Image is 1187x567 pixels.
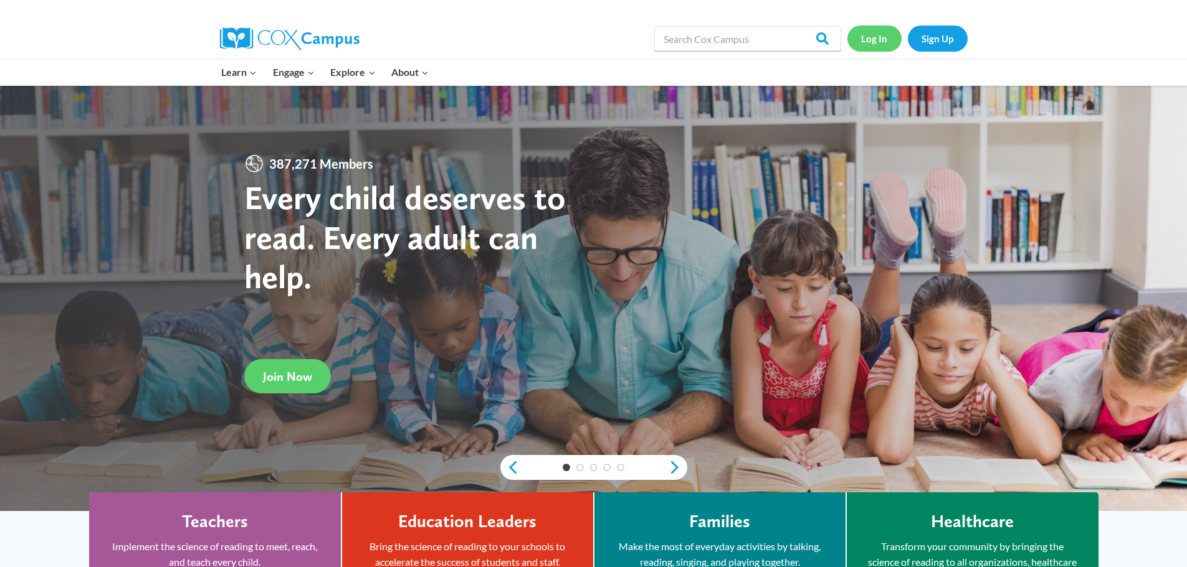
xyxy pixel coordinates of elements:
a: next [669,460,687,475]
a: 5 [617,464,624,471]
a: 2 [576,464,584,471]
h4: Teachers [182,511,248,532]
a: 4 [603,464,611,471]
a: Log In [847,26,902,51]
div: content slider buttons [500,455,687,480]
nav: Primary Navigation [214,59,437,85]
img: Cox Campus [220,27,360,50]
h4: Families [689,511,750,532]
button: Child menu of Explore [323,59,384,85]
button: Child menu of Learn [214,59,265,85]
h4: Education Leaders [398,511,536,532]
a: previous [500,460,519,475]
a: Sign Up [908,26,968,51]
a: 3 [590,464,598,471]
span: Join Now [263,369,312,384]
strong: Every child deserves to read. Every adult can help. [244,177,566,296]
input: Search Cox Campus [654,26,841,51]
nav: Secondary Navigation [847,26,968,51]
button: Child menu of About [383,59,437,85]
a: 1 [563,464,570,471]
a: Join Now [244,359,331,393]
h4: Healthcare [931,511,1014,532]
button: Child menu of Engage [265,59,323,85]
span: 387,271 Members [264,154,378,174]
